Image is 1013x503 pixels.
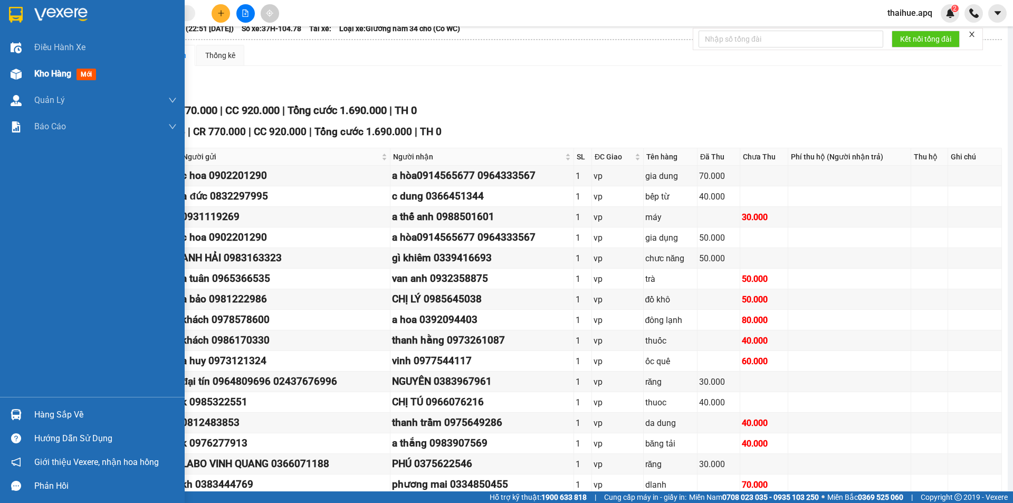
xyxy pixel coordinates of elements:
[9,7,23,23] img: logo-vxr
[490,491,587,503] span: Hỗ trợ kỹ thuật:
[181,415,388,431] div: 0812483853
[314,126,412,138] span: Tổng cước 1.690.000
[742,272,786,286] div: 50.000
[34,69,71,79] span: Kho hàng
[11,42,22,53] img: warehouse-icon
[288,104,387,117] span: Tổng cước 1.690.000
[879,6,941,20] span: thaihue.apq
[645,458,695,471] div: răng
[389,104,392,117] span: |
[212,4,230,23] button: plus
[242,10,249,17] span: file-add
[742,355,786,368] div: 60.000
[181,312,388,328] div: khách 0978578600
[181,209,388,225] div: 0931119269
[594,396,642,409] div: vp
[594,437,642,450] div: vp
[948,148,1002,166] th: Ghi chú
[392,168,572,184] div: a hòa0914565677 0964333567
[645,293,695,306] div: đồ khô
[644,148,697,166] th: Tên hàng
[392,333,572,348] div: thanh hằng 0973261087
[11,121,22,132] img: solution-icon
[594,478,642,491] div: vp
[988,4,1007,23] button: caret-down
[576,314,590,327] div: 1
[742,437,786,450] div: 40.000
[594,272,642,286] div: vp
[392,435,572,451] div: a thắng 0983907569
[689,491,819,503] span: Miền Nam
[392,230,572,245] div: a hòa0914565677 0964333567
[645,355,695,368] div: ốc quế
[699,396,738,409] div: 40.000
[594,211,642,224] div: vp
[392,353,572,369] div: vinh 0977544117
[393,151,563,163] span: Người nhận
[576,169,590,183] div: 1
[645,169,695,183] div: gia dung
[953,5,957,12] span: 2
[34,41,85,54] span: Điều hành xe
[993,8,1002,18] span: caret-down
[954,493,962,501] span: copyright
[34,478,177,494] div: Phản hồi
[205,50,235,61] div: Thống kê
[645,396,695,409] div: thuoc
[392,415,572,431] div: thanh trầm 0975649286
[392,271,572,287] div: van anh 0932358875
[645,478,695,491] div: dlanh
[34,120,66,133] span: Báo cáo
[576,396,590,409] div: 1
[742,314,786,327] div: 80.000
[576,190,590,203] div: 1
[576,478,590,491] div: 1
[742,478,786,491] div: 70.000
[821,495,825,499] span: ⚪️
[892,31,960,48] button: Kết nối tổng đài
[168,122,177,131] span: down
[645,252,695,265] div: chưc năng
[645,375,695,388] div: răng
[699,31,883,48] input: Nhập số tổng đài
[576,437,590,450] div: 1
[576,252,590,265] div: 1
[594,355,642,368] div: vp
[645,211,695,224] div: máy
[645,272,695,286] div: trà
[968,31,976,38] span: close
[339,23,460,34] span: Loại xe: Giường nằm 34 chỗ (Có WC)
[594,252,642,265] div: vp
[595,151,633,163] span: ĐC Giao
[181,394,388,410] div: k 0985322551
[181,374,388,390] div: đại tín 0964809696 02437676996
[576,231,590,244] div: 1
[181,333,388,348] div: khách 0986170330
[645,334,695,347] div: thuốc
[392,291,572,307] div: CHỊ LÝ 0985645038
[576,211,590,224] div: 1
[645,437,695,450] div: băng tải
[969,8,979,18] img: phone-icon
[740,148,788,166] th: Chưa Thu
[951,5,959,12] sup: 2
[392,374,572,390] div: NGUYÊN 0383967961
[181,477,388,492] div: kh 0383444769
[395,104,417,117] span: TH 0
[699,231,738,244] div: 50.000
[392,250,572,266] div: gì khiêm 0339416693
[645,314,695,327] div: đông lạnh
[420,126,442,138] span: TH 0
[827,491,903,503] span: Miền Bắc
[11,433,21,443] span: question-circle
[11,481,21,491] span: message
[168,96,177,105] span: down
[742,334,786,347] div: 40.000
[181,230,388,245] div: c hoa 0902201290
[220,104,223,117] span: |
[225,104,280,117] span: CC 920.000
[309,126,312,138] span: |
[183,151,379,163] span: Người gửi
[392,394,572,410] div: CHỊ TÚ 0966076216
[181,271,388,287] div: a tuân 0965366535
